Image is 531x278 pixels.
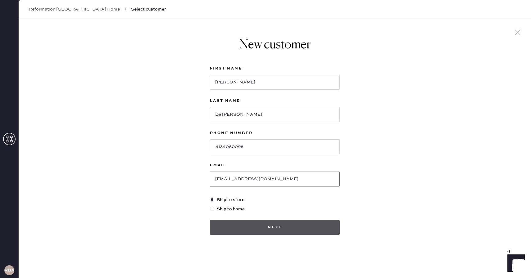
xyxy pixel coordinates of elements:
input: e.g. John [210,75,340,90]
span: Select customer [131,6,166,12]
input: e.g. Doe [210,107,340,122]
label: First Name [210,65,340,72]
h3: RBA [4,268,14,272]
label: Ship to home [210,206,340,213]
a: Reformation [GEOGRAPHIC_DATA] Home [29,6,120,12]
label: Last Name [210,97,340,105]
label: Ship to store [210,196,340,203]
label: Email [210,162,340,169]
iframe: Front Chat [502,250,528,277]
input: e.g (XXX) XXXXXX [210,139,340,154]
button: Next [210,220,340,235]
h1: New customer [210,38,340,52]
label: Phone Number [210,129,340,137]
input: e.g. john@doe.com [210,172,340,186]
